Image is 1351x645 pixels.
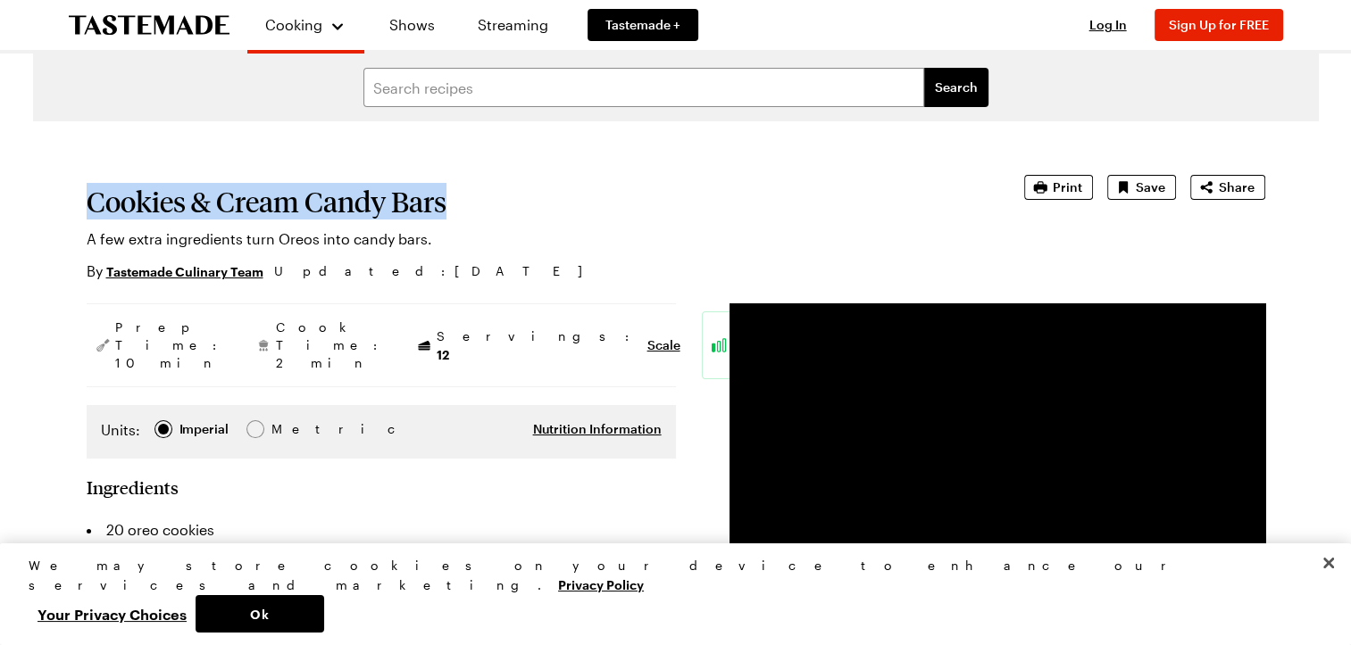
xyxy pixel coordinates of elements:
button: Sign Up for FREE [1155,9,1283,41]
span: Cooking [265,16,322,33]
div: Privacy [29,556,1307,633]
button: Close [1309,543,1348,583]
h2: Ingredients [87,476,179,498]
p: By [87,260,263,282]
button: Ok [196,595,324,633]
p: A few extra ingredients turn Oreos into candy bars. [87,228,974,250]
span: 12 [437,345,449,362]
button: Print [1024,175,1093,200]
div: We may store cookies on your device to enhance our services and marketing. [29,556,1307,595]
li: 20 oreo cookies [87,516,676,544]
span: Save [1136,178,1165,196]
span: Updated : [DATE] [274,261,600,281]
a: More information about your privacy, opens in a new tab [558,575,644,592]
span: Cook Time: 2 min [276,318,387,372]
a: Tastemade + [588,9,698,41]
h1: Cookies & Cream Candy Bars [87,186,974,218]
div: Imperial [179,419,229,439]
button: Your Privacy Choices [29,595,196,633]
span: Print [1053,178,1082,196]
span: Metric [271,419,311,439]
span: Share [1219,178,1255,196]
span: Servings: [437,327,638,364]
div: Imperial Metric [101,419,309,444]
button: Scale [647,336,680,354]
button: filters [924,68,988,107]
a: To Tastemade Home Page [69,15,229,36]
span: Prep Time: 10 min [115,318,226,372]
div: Metric [271,419,309,439]
span: Sign Up for FREE [1169,17,1269,32]
span: Tastemade + [605,16,680,34]
span: Search [935,79,978,96]
label: Units: [101,419,140,441]
button: Log In [1072,16,1144,34]
button: Nutrition Information [533,420,662,438]
button: Save recipe [1107,175,1176,200]
a: Tastemade Culinary Team [106,261,263,281]
button: Share [1190,175,1265,200]
span: Log In [1089,17,1127,32]
button: Cooking [265,7,346,43]
input: Search recipes [363,68,924,107]
span: Imperial [179,419,230,439]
